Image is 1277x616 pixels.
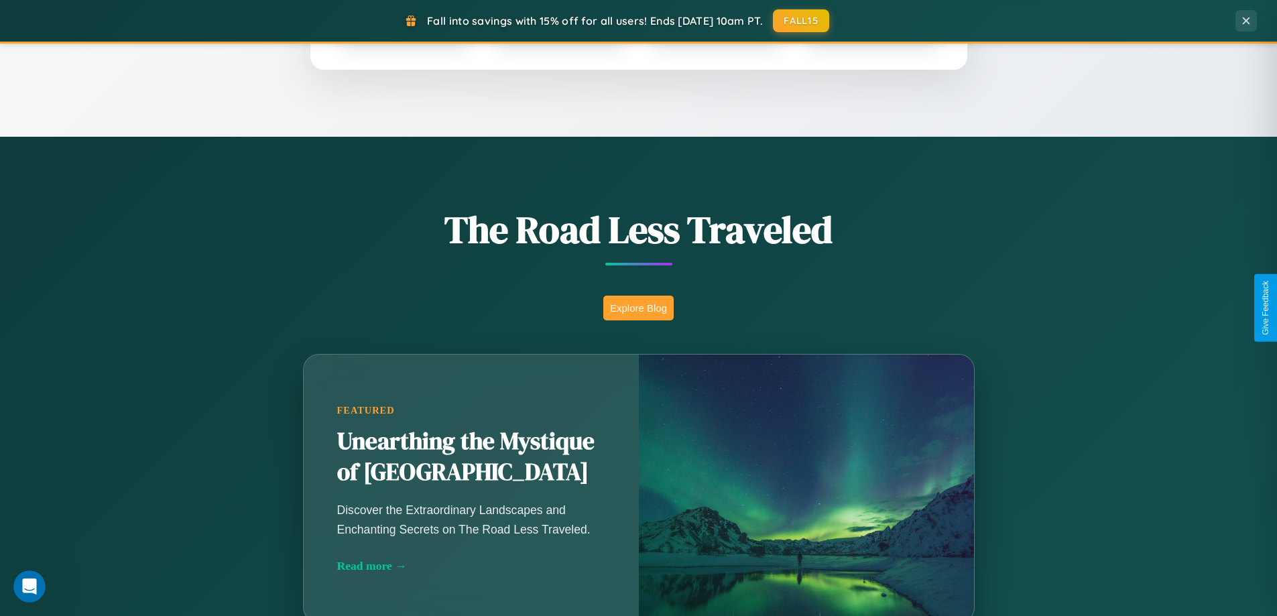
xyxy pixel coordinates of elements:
div: Give Feedback [1261,281,1270,335]
button: FALL15 [773,9,829,32]
iframe: Intercom live chat [13,570,46,603]
button: Explore Blog [603,296,674,320]
h1: The Road Less Traveled [237,204,1041,255]
h2: Unearthing the Mystique of [GEOGRAPHIC_DATA] [337,426,605,488]
span: Fall into savings with 15% off for all users! Ends [DATE] 10am PT. [427,14,763,27]
div: Read more → [337,559,605,573]
div: Featured [337,405,605,416]
p: Discover the Extraordinary Landscapes and Enchanting Secrets on The Road Less Traveled. [337,501,605,538]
